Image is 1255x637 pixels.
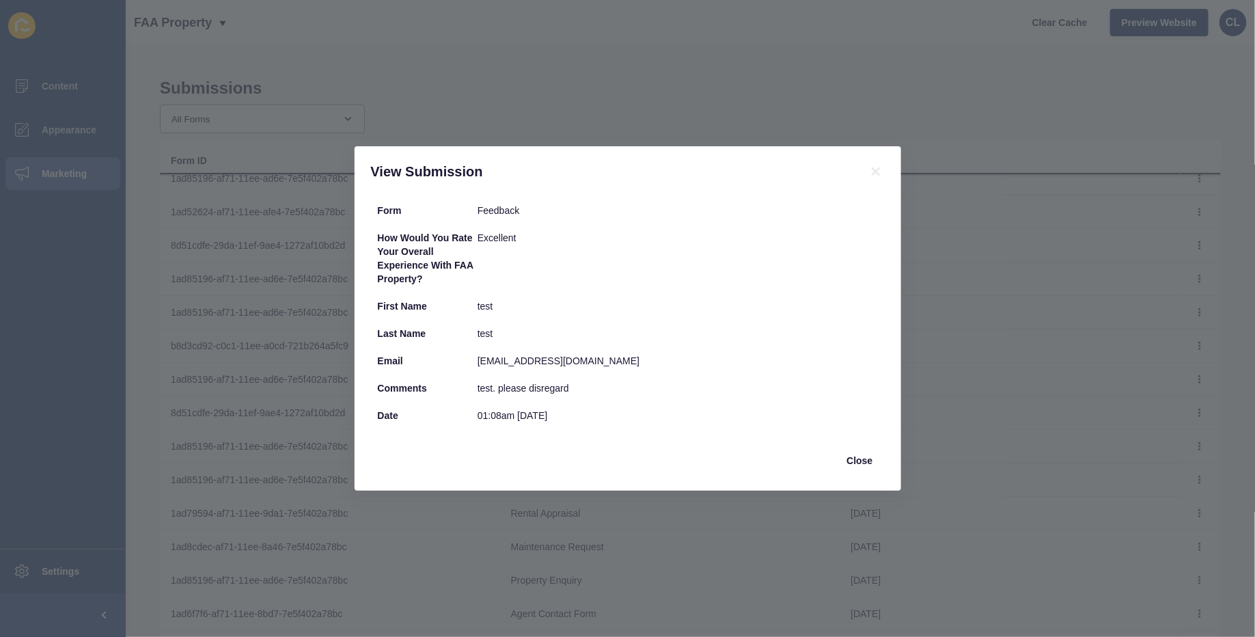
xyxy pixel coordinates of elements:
[378,328,426,339] b: Last name
[478,381,878,395] div: test. please disregard
[846,454,872,467] span: Close
[378,301,427,312] b: First Name
[835,447,884,474] button: Close
[371,163,851,180] h1: View Submission
[378,383,427,394] b: Comments
[478,327,878,340] div: test
[378,232,473,284] b: How would you rate your overall experience with FAA Property?
[478,231,878,286] div: Excellent
[478,410,547,421] time: 01:08am [DATE]
[378,355,403,366] b: Email
[378,205,402,216] b: Form
[478,354,878,368] div: [EMAIL_ADDRESS][DOMAIN_NAME]
[378,410,398,421] b: Date
[478,299,878,313] div: test
[478,204,878,217] div: Feedback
